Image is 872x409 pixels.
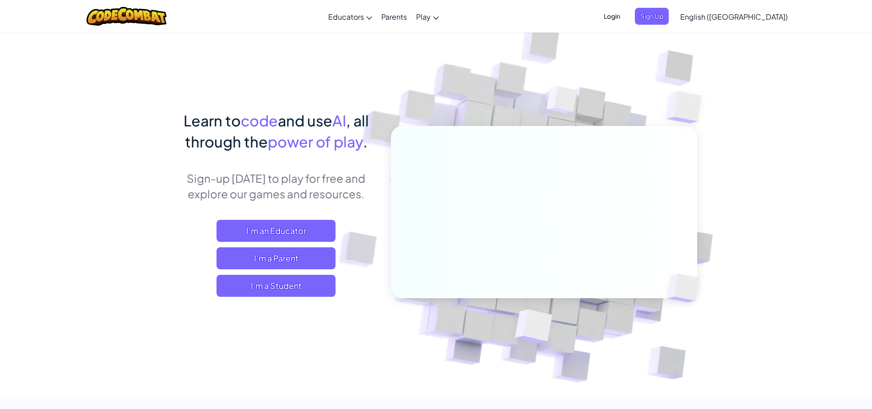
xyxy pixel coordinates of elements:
span: power of play [268,132,363,151]
button: Login [598,8,626,25]
img: Overlap cubes [648,69,727,146]
span: Educators [328,12,364,22]
span: AI [332,111,346,130]
a: English ([GEOGRAPHIC_DATA]) [676,4,792,29]
img: Overlap cubes [529,68,595,136]
a: I'm an Educator [217,220,336,242]
a: Play [412,4,444,29]
img: Overlap cubes [652,255,720,322]
button: I'm a Student [217,275,336,297]
span: Play [416,12,431,22]
a: I'm a Parent [217,247,336,269]
span: code [241,111,278,130]
img: Overlap cubes [492,290,574,366]
button: Sign Up [635,8,669,25]
span: . [363,132,368,151]
a: Educators [324,4,377,29]
span: Learn to [184,111,241,130]
img: CodeCombat logo [87,7,167,26]
p: Sign-up [DATE] to play for free and explore our games and resources. [175,170,377,202]
span: English ([GEOGRAPHIC_DATA]) [680,12,788,22]
span: and use [278,111,332,130]
a: Parents [377,4,412,29]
